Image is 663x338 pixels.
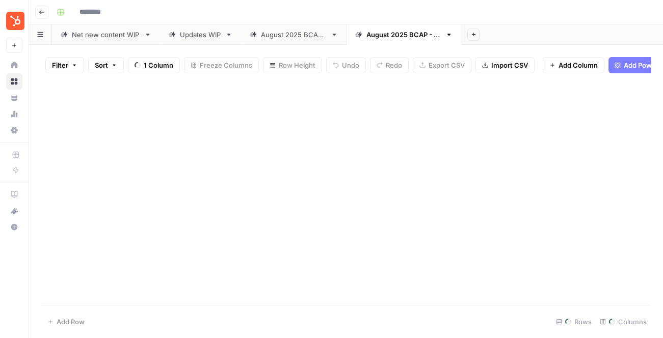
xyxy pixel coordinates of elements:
[347,24,461,45] a: [DATE] BCAP - Updates
[552,314,596,330] div: Rows
[184,57,259,73] button: Freeze Columns
[342,60,359,70] span: Undo
[7,203,22,218] div: What's new?
[279,60,315,70] span: Row Height
[57,317,85,327] span: Add Row
[6,57,22,73] a: Home
[6,203,22,219] button: What's new?
[370,57,409,73] button: Redo
[6,12,24,30] img: Blog Content Action Plan Logo
[52,24,160,45] a: Net new content WIP
[263,57,322,73] button: Row Height
[160,24,241,45] a: Updates WIP
[429,60,465,70] span: Export CSV
[52,60,68,70] span: Filter
[241,24,347,45] a: [DATE] BCAP - NNPs
[543,57,604,73] button: Add Column
[6,186,22,203] a: AirOps Academy
[6,73,22,90] a: Browse
[366,30,441,40] div: [DATE] BCAP - Updates
[72,30,140,40] div: Net new content WIP
[596,314,651,330] div: Columns
[475,57,535,73] button: Import CSV
[200,60,252,70] span: Freeze Columns
[6,106,22,122] a: Usage
[559,60,598,70] span: Add Column
[491,60,528,70] span: Import CSV
[6,8,22,34] button: Workspace: Blog Content Action Plan
[413,57,471,73] button: Export CSV
[128,57,180,73] button: 1 Column
[326,57,366,73] button: Undo
[6,90,22,106] a: Your Data
[6,122,22,138] a: Settings
[88,57,124,73] button: Sort
[95,60,108,70] span: Sort
[180,30,221,40] div: Updates WIP
[45,57,84,73] button: Filter
[6,219,22,235] button: Help + Support
[144,60,173,70] span: 1 Column
[261,30,327,40] div: [DATE] BCAP - NNPs
[41,314,91,330] button: Add Row
[386,60,402,70] span: Redo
